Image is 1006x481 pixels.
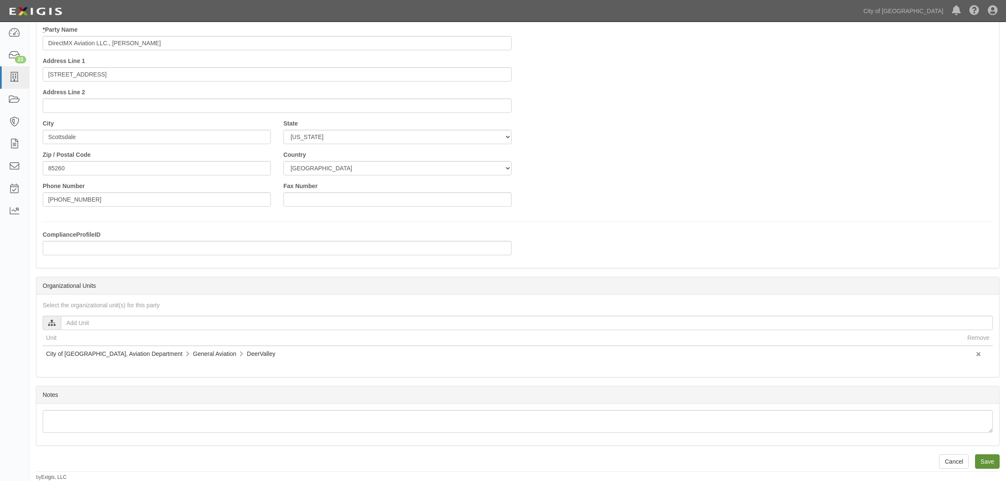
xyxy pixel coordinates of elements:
span: DeerValley [247,350,275,357]
div: Notes [36,386,999,404]
a: Cancel [939,454,969,469]
label: ComplianceProfileID [43,230,101,239]
img: logo-5460c22ac91f19d4615b14bd174203de0afe785f0fc80cf4dbbc73dc1793850b.png [6,4,65,19]
span: City of [GEOGRAPHIC_DATA], Aviation Department [46,350,183,357]
div: Select the organizational unit(s) for this party [36,301,999,309]
a: Remove organizational unit [976,350,981,359]
label: Party Name [43,25,78,34]
a: Exigis, LLC [41,474,67,480]
label: Zip / Postal Code [43,150,91,159]
label: Address Line 1 [43,57,85,65]
th: Unit [43,330,964,346]
abbr: required [43,26,45,33]
div: 23 [15,56,26,63]
a: City of [GEOGRAPHIC_DATA] [859,3,948,19]
small: by [36,474,67,481]
label: Address Line 2 [43,88,85,96]
label: Country [284,150,306,159]
i: Help Center - Complianz [969,6,979,16]
div: Organizational Units [36,277,999,295]
label: City [43,119,54,128]
input: Save [975,454,1000,469]
span: General Aviation [193,350,236,357]
input: Add Unit [61,316,993,330]
label: Fax Number [284,182,318,190]
th: Remove [964,330,993,346]
label: State [284,119,298,128]
label: Phone Number [43,182,85,190]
